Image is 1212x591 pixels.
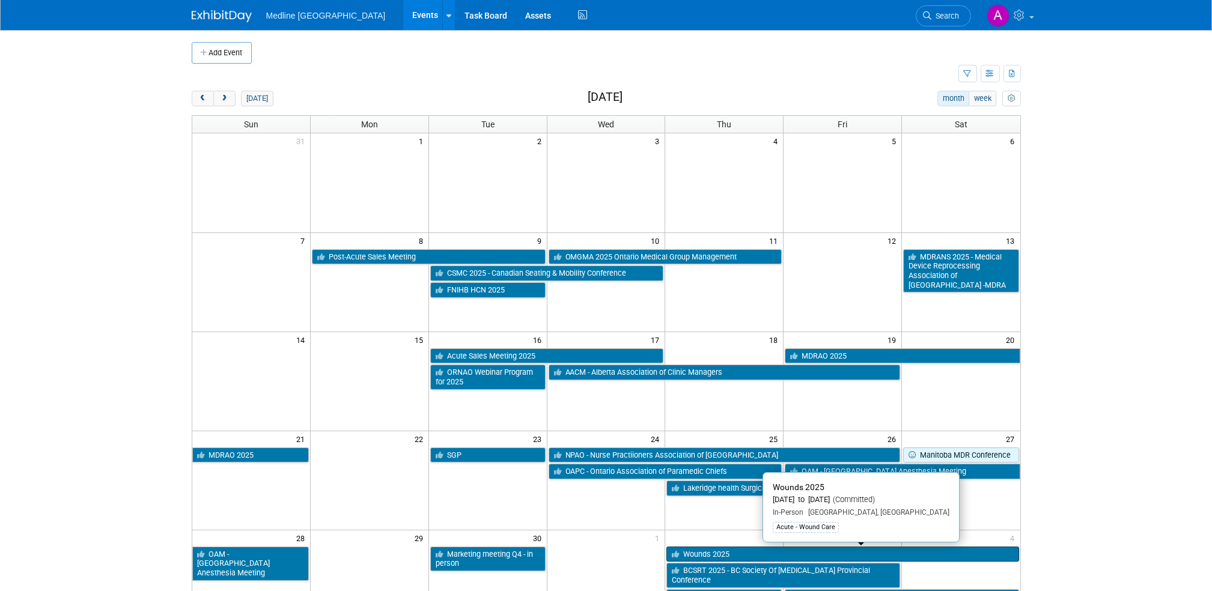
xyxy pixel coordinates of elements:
[536,233,547,248] span: 9
[773,508,803,517] span: In-Person
[549,249,782,265] a: OMGMA 2025 Ontario Medical Group Management
[1009,133,1020,148] span: 6
[192,447,309,463] a: MDRAO 2025
[430,547,546,571] a: Marketing meeting Q4 - in person
[295,332,310,347] span: 14
[937,91,969,106] button: month
[666,547,1019,562] a: Wounds 2025
[418,233,428,248] span: 8
[654,530,665,545] span: 1
[536,133,547,148] span: 2
[598,120,614,129] span: Wed
[717,120,731,129] span: Thu
[903,447,1019,463] a: Manitoba MDR Conference
[830,495,875,504] span: (Committed)
[213,91,236,106] button: next
[1005,233,1020,248] span: 13
[299,233,310,248] span: 7
[666,480,900,496] a: Lakeridge health Surgical Nursing Symposium 2025
[295,530,310,545] span: 28
[916,5,971,26] a: Search
[785,348,1020,364] a: MDRAO 2025
[192,547,309,581] a: OAM - [GEOGRAPHIC_DATA] Anesthesia Meeting
[192,91,214,106] button: prev
[666,563,900,587] a: BCSRT 2025 - BC Society Of [MEDICAL_DATA] Provincial Conference
[1008,95,1016,103] i: Personalize Calendar
[430,282,546,298] a: FNIHB HCN 2025
[430,365,546,389] a: ORNAO Webinar Program for 2025
[768,332,783,347] span: 18
[1005,431,1020,446] span: 27
[773,522,839,533] div: Acute - Wound Care
[891,133,901,148] span: 5
[192,10,252,22] img: ExhibitDay
[1005,332,1020,347] span: 20
[773,482,824,492] span: Wounds 2025
[549,365,901,380] a: AACM - Alberta Association of Clinic Managers
[430,348,664,364] a: Acute Sales Meeting 2025
[650,233,665,248] span: 10
[838,120,847,129] span: Fri
[650,332,665,347] span: 17
[803,508,949,517] span: [GEOGRAPHIC_DATA], [GEOGRAPHIC_DATA]
[549,447,901,463] a: NPAO - Nurse Practiioners Association of [GEOGRAPHIC_DATA]
[773,495,949,505] div: [DATE] to [DATE]
[413,332,428,347] span: 15
[1009,530,1020,545] span: 4
[532,530,547,545] span: 30
[295,133,310,148] span: 31
[785,464,1020,479] a: OAM - [GEOGRAPHIC_DATA] Anesthesia Meeting
[532,431,547,446] span: 23
[1002,91,1020,106] button: myCustomButton
[987,4,1009,27] img: Angela Douglas
[932,11,960,20] span: Search
[430,447,546,463] a: SGP
[768,431,783,446] span: 25
[241,91,273,106] button: [DATE]
[549,464,782,479] a: OAPC - Ontario Association of Paramedic Chiefs
[955,120,967,129] span: Sat
[312,249,546,265] a: Post-Acute Sales Meeting
[969,91,996,106] button: week
[654,133,665,148] span: 3
[768,233,783,248] span: 11
[192,42,252,64] button: Add Event
[361,120,378,129] span: Mon
[295,431,310,446] span: 21
[772,133,783,148] span: 4
[481,120,495,129] span: Tue
[413,530,428,545] span: 29
[886,332,901,347] span: 19
[886,233,901,248] span: 12
[244,120,258,129] span: Sun
[903,249,1019,293] a: MDRANS 2025 - Medical Device Reprocessing Association of [GEOGRAPHIC_DATA] -MDRA
[650,431,665,446] span: 24
[413,431,428,446] span: 22
[418,133,428,148] span: 1
[886,431,901,446] span: 26
[430,265,664,281] a: CSMC 2025 - Canadian Seating & Mobility Conference
[588,91,623,104] h2: [DATE]
[532,332,547,347] span: 16
[266,11,386,20] span: Medline [GEOGRAPHIC_DATA]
